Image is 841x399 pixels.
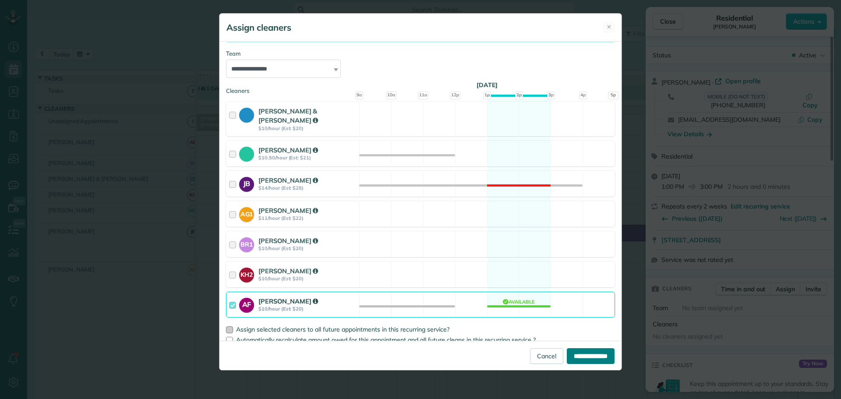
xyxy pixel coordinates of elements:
strong: $10/hour (Est: $20) [258,306,357,312]
strong: KH2 [239,268,254,279]
strong: $10.50/hour (Est: $21) [258,155,357,161]
a: Cancel [530,348,563,364]
strong: [PERSON_NAME] [258,297,318,305]
strong: JB [239,177,254,189]
strong: [PERSON_NAME] [258,267,318,275]
strong: [PERSON_NAME] [258,237,318,245]
strong: [PERSON_NAME] [258,206,318,215]
strong: [PERSON_NAME] & [PERSON_NAME] [258,107,318,124]
span: Assign selected cleaners to all future appointments in this recurring service? [236,325,449,333]
strong: $14/hour (Est: $28) [258,185,357,191]
strong: $10/hour (Est: $20) [258,275,357,282]
strong: AF [239,298,254,310]
strong: BR1 [239,237,254,249]
strong: [PERSON_NAME] [258,176,318,184]
strong: $11/hour (Est: $22) [258,215,357,221]
strong: $10/hour (Est: $20) [258,245,357,251]
div: Cleaners [226,87,615,89]
strong: [PERSON_NAME] [258,146,318,154]
div: Team [226,49,615,58]
h5: Assign cleaners [226,21,291,34]
span: ✕ [607,23,611,31]
span: Automatically recalculate amount owed for this appointment and all future cleans in this recurrin... [236,336,536,344]
strong: AG1 [239,207,254,219]
strong: $10/hour (Est: $20) [258,125,357,131]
